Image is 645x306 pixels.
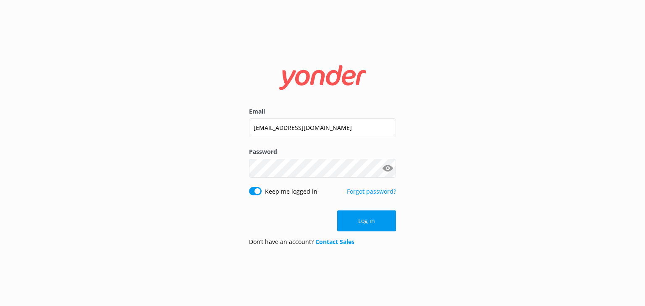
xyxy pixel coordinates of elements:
[249,147,396,156] label: Password
[337,210,396,231] button: Log in
[249,118,396,137] input: user@emailaddress.com
[315,238,354,246] a: Contact Sales
[249,237,354,246] p: Don’t have an account?
[347,187,396,195] a: Forgot password?
[379,160,396,176] button: Show password
[249,107,396,116] label: Email
[265,187,317,196] label: Keep me logged in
